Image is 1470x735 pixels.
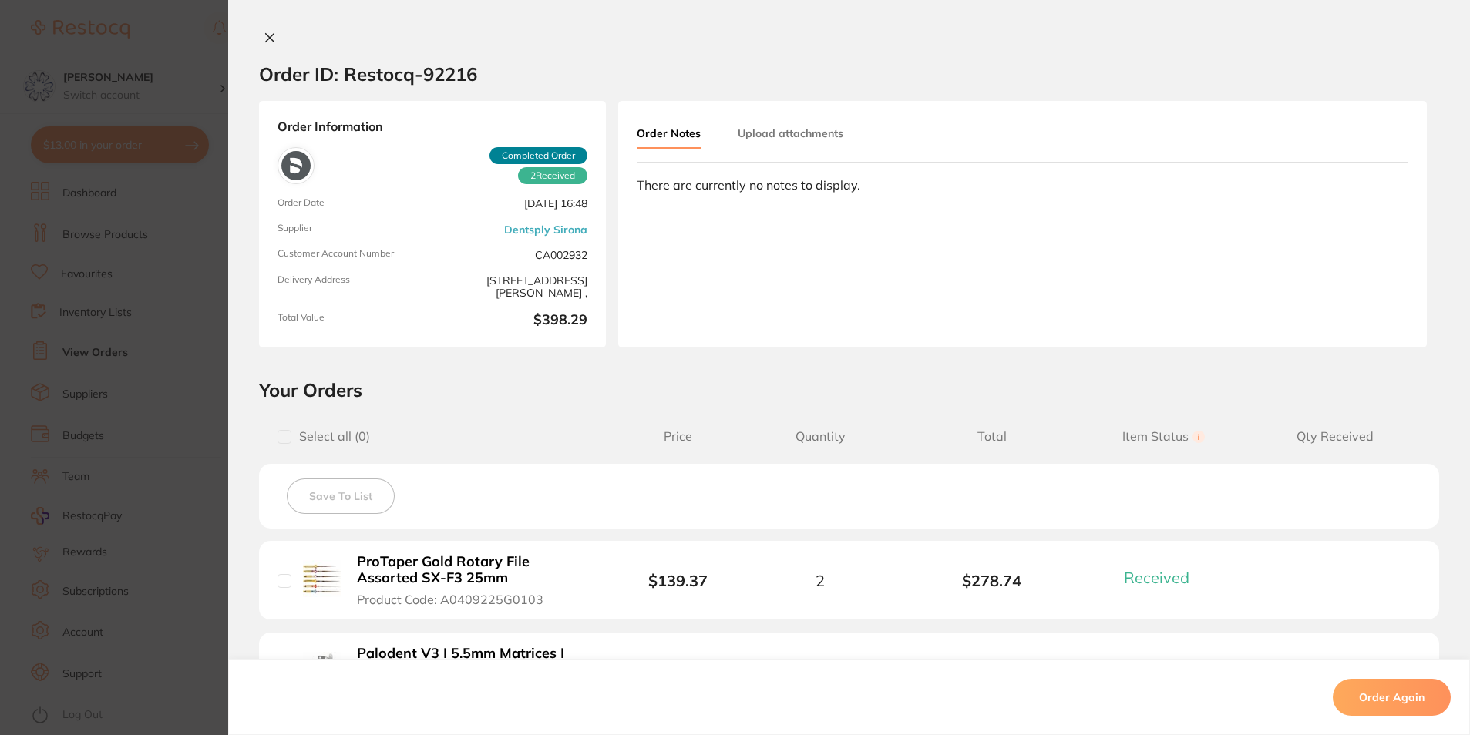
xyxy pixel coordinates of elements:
[357,554,593,586] b: ProTaper Gold Rotary File Assorted SX-F3 25mm
[439,274,587,300] span: [STREET_ADDRESS][PERSON_NAME] ,
[259,378,1439,401] h2: Your Orders
[439,197,587,210] span: [DATE] 16:48
[259,62,477,86] h2: Order ID: Restocq- 92216
[735,429,906,444] span: Quantity
[1078,429,1249,444] span: Item Status
[278,274,426,300] span: Delivery Address
[278,197,426,210] span: Order Date
[303,652,341,690] img: Palodent V3 I 5.5mm Matrices I Refill of 50
[1124,568,1189,587] span: Received
[278,312,426,329] span: Total Value
[439,312,587,329] b: $398.29
[278,119,587,135] strong: Order Information
[278,223,426,236] span: Supplier
[489,147,587,164] span: Completed Order
[352,645,597,699] button: Palodent V3 I 5.5mm Matrices I Refill of 50 Product Code: 659730V
[357,646,593,677] b: Palodent V3 I 5.5mm Matrices I Refill of 50
[648,571,708,590] b: $139.37
[1119,568,1208,587] button: Received
[357,592,543,606] span: Product Code: A0409225G0103
[352,553,597,607] button: ProTaper Gold Rotary File Assorted SX-F3 25mm Product Code: A0409225G0103
[504,223,587,236] a: Dentsply Sirona
[1250,429,1421,444] span: Qty Received
[816,572,825,589] span: 2
[1333,679,1451,716] button: Order Again
[518,167,587,184] span: Received
[637,178,1408,192] div: There are currently no notes to display.
[637,119,701,149] button: Order Notes
[907,429,1078,444] span: Total
[303,560,341,598] img: ProTaper Gold Rotary File Assorted SX-F3 25mm
[439,248,587,261] span: CA002932
[907,572,1078,589] b: $278.74
[281,151,311,180] img: Dentsply Sirona
[287,478,395,514] button: Save To List
[291,429,370,444] span: Select all ( 0 )
[621,429,735,444] span: Price
[278,248,426,261] span: Customer Account Number
[738,119,843,147] button: Upload attachments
